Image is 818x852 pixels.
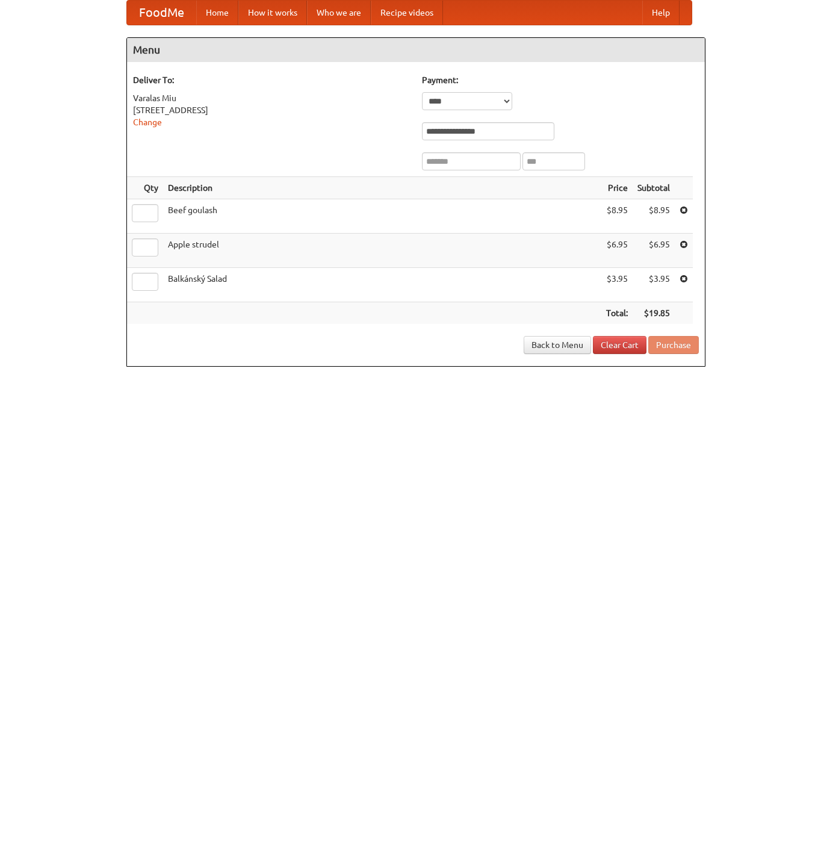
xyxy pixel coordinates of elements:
td: $6.95 [601,234,633,268]
a: Back to Menu [524,336,591,354]
h5: Deliver To: [133,74,410,86]
button: Purchase [648,336,699,354]
th: Total: [601,302,633,325]
a: FoodMe [127,1,196,25]
th: $19.85 [633,302,675,325]
div: Varalas Miu [133,92,410,104]
td: Apple strudel [163,234,601,268]
a: Who we are [307,1,371,25]
a: Clear Cart [593,336,646,354]
td: Beef goulash [163,199,601,234]
td: $3.95 [633,268,675,302]
td: Balkánský Salad [163,268,601,302]
th: Description [163,177,601,199]
h5: Payment: [422,74,699,86]
a: How it works [238,1,307,25]
a: Change [133,117,162,127]
td: $6.95 [633,234,675,268]
div: [STREET_ADDRESS] [133,104,410,116]
th: Subtotal [633,177,675,199]
a: Home [196,1,238,25]
a: Recipe videos [371,1,443,25]
td: $8.95 [601,199,633,234]
h4: Menu [127,38,705,62]
th: Price [601,177,633,199]
a: Help [642,1,680,25]
th: Qty [127,177,163,199]
td: $8.95 [633,199,675,234]
td: $3.95 [601,268,633,302]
